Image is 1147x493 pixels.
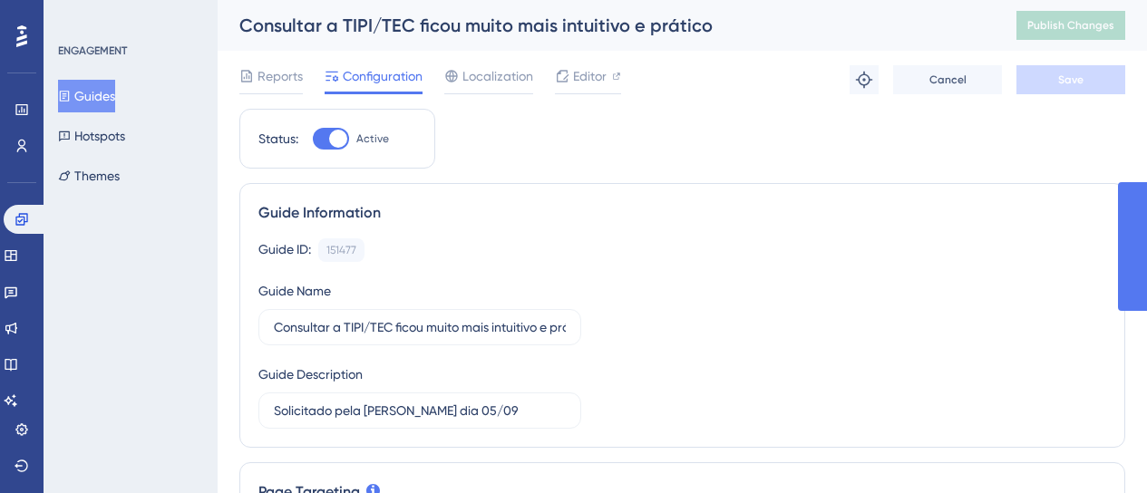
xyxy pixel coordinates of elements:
button: Publish Changes [1016,11,1125,40]
span: Publish Changes [1027,18,1114,33]
div: Guide Information [258,202,1106,224]
span: Localization [462,65,533,87]
span: Configuration [343,65,423,87]
div: Consultar a TIPI/TEC ficou muito mais intuitivo e prático [239,13,971,38]
div: Guide Name [258,280,331,302]
span: Editor [573,65,607,87]
span: Active [356,131,389,146]
div: 151477 [326,243,356,257]
span: Reports [258,65,303,87]
div: Guide Description [258,363,363,385]
input: Type your Guide’s Description here [274,401,566,420]
button: Hotspots [58,120,125,152]
iframe: UserGuiding AI Assistant Launcher [1071,421,1125,476]
button: Guides [58,80,115,112]
input: Type your Guide’s Name here [274,317,566,337]
button: Save [1016,65,1125,94]
div: Guide ID: [258,238,311,262]
span: Save [1058,72,1084,87]
div: Status: [258,128,298,150]
div: ENGAGEMENT [58,43,127,58]
span: Cancel [929,72,967,87]
button: Cancel [893,65,1002,94]
button: Themes [58,159,120,192]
